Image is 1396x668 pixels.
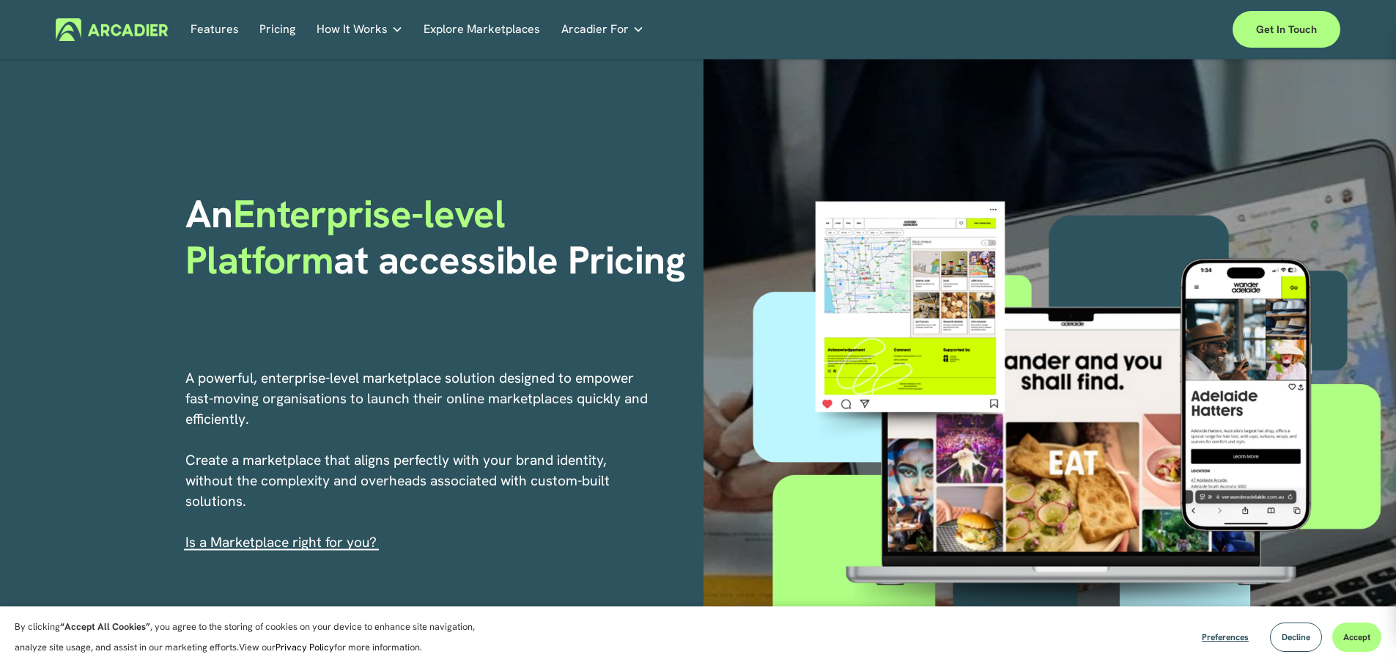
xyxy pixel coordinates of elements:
[317,19,388,40] span: How It Works
[185,368,650,553] p: A powerful, enterprise-level marketplace solution designed to empower fast-moving organisations t...
[1202,631,1249,643] span: Preferences
[1270,623,1322,652] button: Decline
[191,18,239,41] a: Features
[60,620,150,633] strong: “Accept All Cookies”
[185,533,377,551] span: I
[317,18,403,41] a: folder dropdown
[259,18,295,41] a: Pricing
[424,18,540,41] a: Explore Marketplaces
[1233,11,1340,48] a: Get in touch
[1323,598,1396,668] div: Widget de chat
[1282,631,1310,643] span: Decline
[56,18,168,41] img: Arcadier
[185,188,515,285] span: Enterprise-level Platform
[561,19,629,40] span: Arcadier For
[276,641,334,653] a: Privacy Policy
[1323,598,1396,668] iframe: Chat Widget
[189,533,377,551] a: s a Marketplace right for you?
[185,191,693,283] h1: An at accessible Pricing
[1191,623,1260,652] button: Preferences
[15,617,491,658] p: By clicking , you agree to the storing of cookies on your device to enhance site navigation, anal...
[561,18,644,41] a: folder dropdown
